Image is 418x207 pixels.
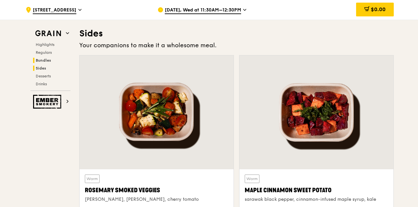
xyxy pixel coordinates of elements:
span: Desserts [36,74,51,78]
span: Highlights [36,42,54,47]
h3: Sides [79,28,394,39]
span: Regulars [36,50,52,55]
img: Grain web logo [33,28,63,39]
span: [DATE], Wed at 11:30AM–12:30PM [165,7,241,14]
span: [STREET_ADDRESS] [33,7,76,14]
div: sarawak black pepper, cinnamon-infused maple syrup, kale [245,196,388,203]
div: Rosemary Smoked Veggies [85,186,228,195]
div: Warm [245,175,259,183]
span: Bundles [36,58,51,63]
div: Maple Cinnamon Sweet Potato [245,186,388,195]
span: Drinks [36,82,47,86]
span: $0.00 [371,6,386,12]
img: Ember Smokery web logo [33,95,63,109]
span: Sides [36,66,46,71]
div: [PERSON_NAME], [PERSON_NAME], cherry tomato [85,196,228,203]
div: Your companions to make it a wholesome meal. [79,41,394,50]
div: Warm [85,175,100,183]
